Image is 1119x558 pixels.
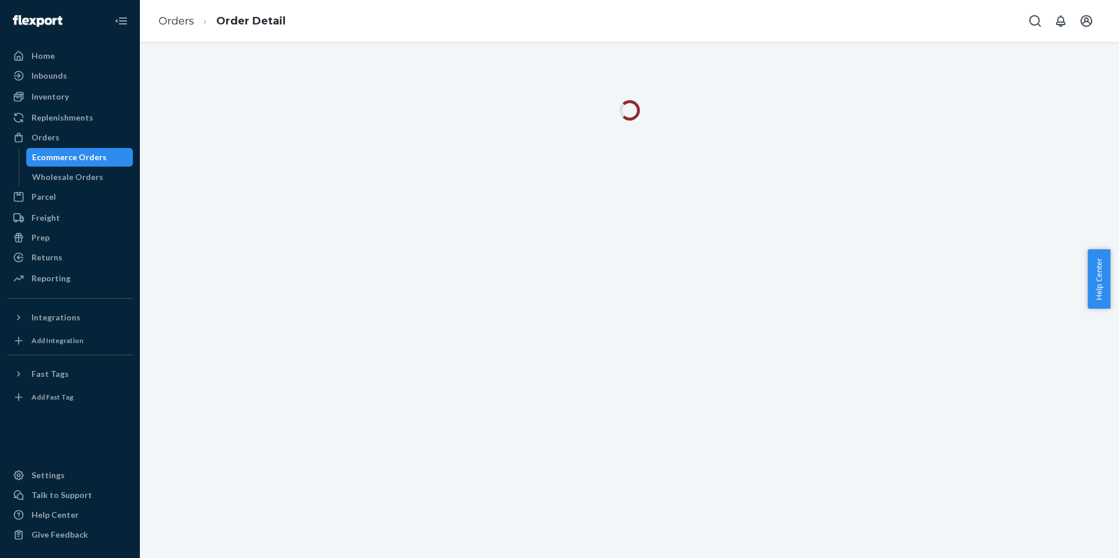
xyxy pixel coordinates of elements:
button: Integrations [7,308,133,327]
a: Home [7,47,133,65]
a: Ecommerce Orders [26,148,133,167]
a: Freight [7,209,133,227]
button: Open notifications [1049,9,1072,33]
button: Close Navigation [110,9,133,33]
div: Inventory [31,91,69,103]
div: Give Feedback [31,529,88,541]
a: Replenishments [7,108,133,127]
button: Open account menu [1075,9,1098,33]
a: Reporting [7,269,133,288]
button: Help Center [1088,249,1110,309]
a: Parcel [7,188,133,206]
a: Orders [7,128,133,147]
div: Talk to Support [31,489,92,501]
div: Replenishments [31,112,93,123]
button: Talk to Support [7,486,133,504]
div: Reporting [31,273,71,284]
a: Help Center [7,506,133,524]
div: Orders [31,132,59,143]
button: Fast Tags [7,365,133,383]
div: Fast Tags [31,368,69,380]
div: Integrations [31,312,80,323]
div: Prep [31,232,50,243]
a: Order Detail [216,15,286,27]
a: Orders [159,15,194,27]
ol: breadcrumbs [149,4,295,38]
div: Returns [31,252,62,263]
div: Settings [31,469,65,481]
a: Inbounds [7,66,133,85]
div: Ecommerce Orders [32,151,107,163]
div: Wholesale Orders [32,171,103,183]
div: Freight [31,212,60,224]
a: Wholesale Orders [26,168,133,186]
a: Settings [7,466,133,485]
div: Parcel [31,191,56,203]
div: Add Fast Tag [31,392,73,402]
button: Give Feedback [7,525,133,544]
div: Add Integration [31,335,83,345]
a: Prep [7,228,133,247]
a: Returns [7,248,133,267]
a: Add Integration [7,331,133,350]
div: Home [31,50,55,62]
button: Open Search Box [1023,9,1047,33]
a: Inventory [7,87,133,106]
a: Add Fast Tag [7,388,133,407]
img: Flexport logo [13,15,62,27]
div: Help Center [31,509,79,521]
div: Inbounds [31,70,67,82]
